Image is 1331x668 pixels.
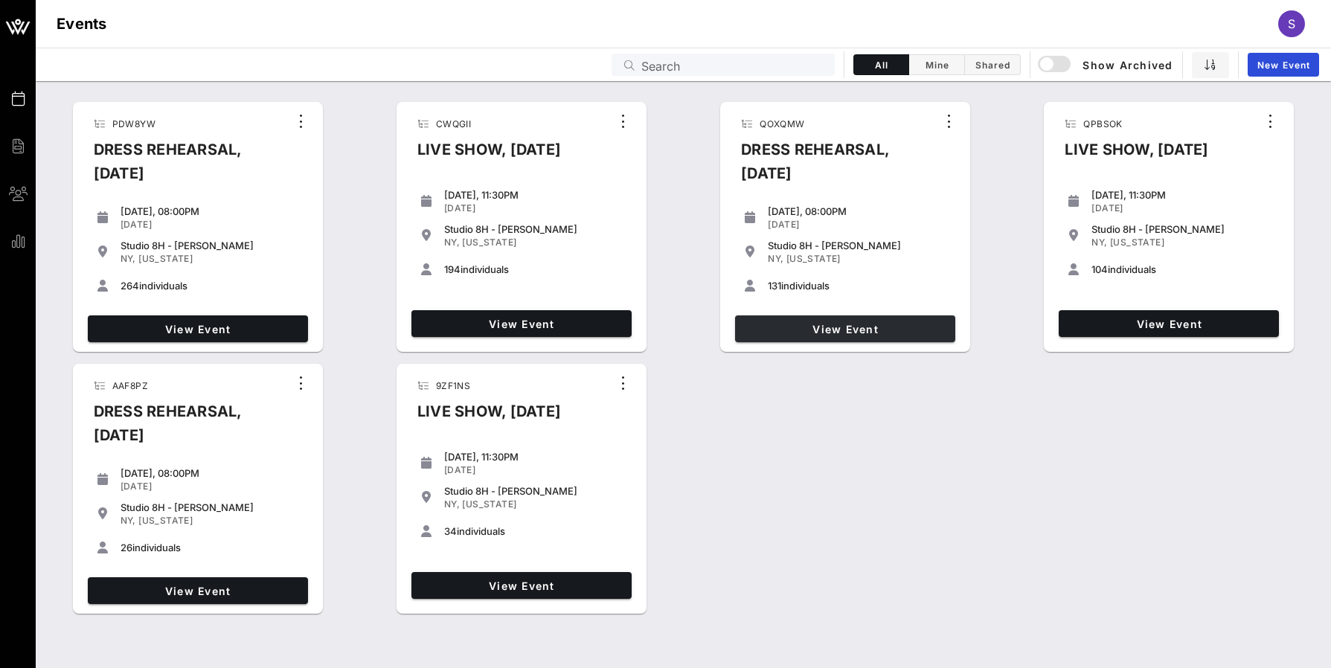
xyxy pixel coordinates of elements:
span: NY, [1091,237,1107,248]
span: CWQGII [436,118,471,129]
span: QPBSOK [1083,118,1122,129]
div: Studio 8H - [PERSON_NAME] [121,240,302,251]
div: LIVE SHOW, [DATE] [405,399,573,435]
span: PDW8YW [112,118,155,129]
div: individuals [444,525,626,537]
span: AAF8PZ [112,380,148,391]
span: View Event [417,318,626,330]
h1: Events [57,12,107,36]
div: [DATE] [121,219,302,231]
div: [DATE] [444,464,626,476]
div: Studio 8H - [PERSON_NAME] [1091,223,1273,235]
span: View Event [1065,318,1273,330]
div: [DATE] [1091,202,1273,214]
a: New Event [1248,53,1319,77]
span: NY, [768,253,783,264]
a: View Event [735,315,955,342]
div: Studio 8H - [PERSON_NAME] [768,240,949,251]
span: 131 [768,280,781,292]
span: 194 [444,263,461,275]
div: DRESS REHEARSAL, [DATE] [82,138,289,197]
div: [DATE], 11:30PM [444,451,626,463]
a: View Event [411,310,632,337]
div: individuals [121,542,302,553]
span: 104 [1091,263,1108,275]
button: All [853,54,909,75]
a: View Event [411,572,632,599]
div: individuals [121,280,302,292]
a: View Event [88,315,308,342]
span: 34 [444,525,457,537]
span: S [1288,16,1295,31]
div: [DATE] [768,219,949,231]
div: [DATE] [444,202,626,214]
div: LIVE SHOW, [DATE] [405,138,573,173]
span: View Event [94,323,302,335]
span: [US_STATE] [462,237,516,248]
span: View Event [94,585,302,597]
div: [DATE], 08:00PM [121,205,302,217]
div: [DATE], 08:00PM [121,467,302,479]
span: Mine [918,60,955,71]
a: View Event [1059,310,1279,337]
span: [US_STATE] [1110,237,1164,248]
span: 26 [121,542,132,553]
span: View Event [741,323,949,335]
span: [US_STATE] [138,515,193,526]
span: [US_STATE] [138,253,193,264]
button: Show Archived [1039,51,1173,78]
a: View Event [88,577,308,604]
div: DRESS REHEARSAL, [DATE] [82,399,289,459]
span: NY, [121,515,136,526]
span: NY, [121,253,136,264]
div: Studio 8H - [PERSON_NAME] [444,223,626,235]
div: [DATE], 11:30PM [1091,189,1273,201]
div: [DATE], 11:30PM [444,189,626,201]
span: [US_STATE] [462,498,516,510]
span: New Event [1257,60,1310,71]
span: 264 [121,280,139,292]
span: NY, [444,237,460,248]
span: Shared [974,60,1011,71]
div: Studio 8H - [PERSON_NAME] [121,501,302,513]
div: LIVE SHOW, [DATE] [1053,138,1220,173]
span: 9ZF1NS [436,380,470,391]
button: Shared [965,54,1021,75]
span: All [863,60,899,71]
div: DRESS REHEARSAL, [DATE] [729,138,937,197]
div: Studio 8H - [PERSON_NAME] [444,485,626,497]
button: Mine [909,54,965,75]
div: [DATE] [121,481,302,492]
span: View Event [417,579,626,592]
div: S [1278,10,1305,37]
span: Show Archived [1040,56,1173,74]
div: individuals [1091,263,1273,275]
span: NY, [444,498,460,510]
div: individuals [444,263,626,275]
span: [US_STATE] [786,253,841,264]
div: individuals [768,280,949,292]
span: QOXQMW [760,118,804,129]
div: [DATE], 08:00PM [768,205,949,217]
